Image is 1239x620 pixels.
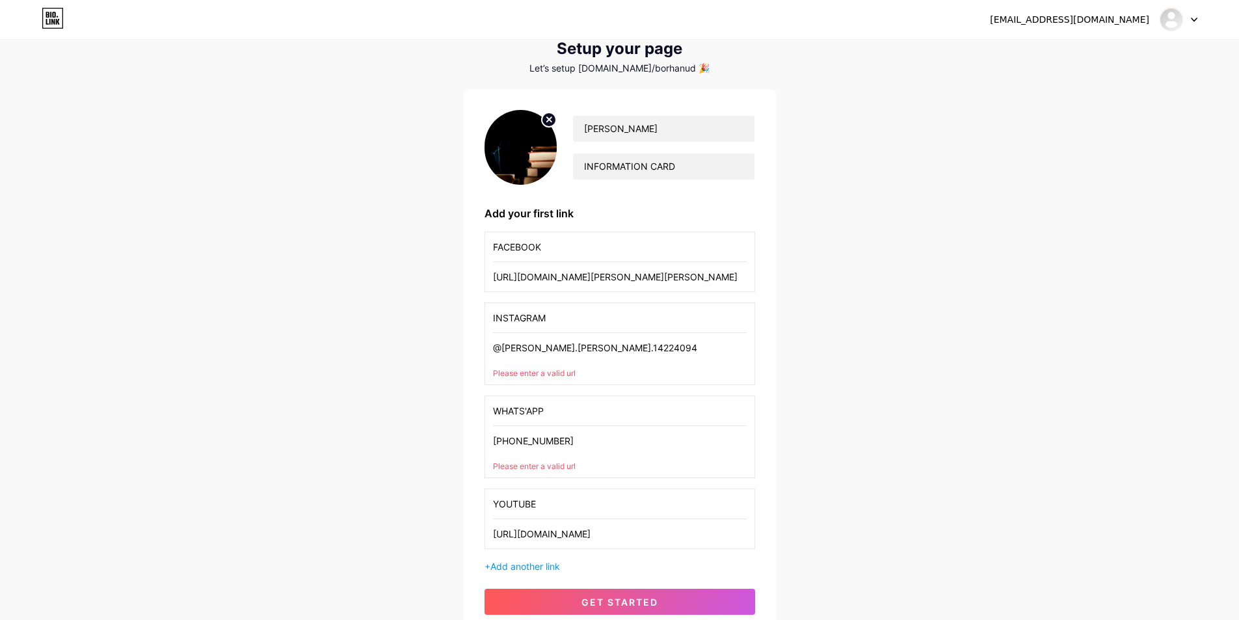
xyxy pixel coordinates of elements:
[493,519,747,548] input: URL (https://instagram.com/yourname)
[493,333,747,362] input: URL (https://instagram.com/yourname)
[493,461,747,472] div: Please enter a valid url
[573,154,754,180] input: bio
[485,110,557,185] img: profile pic
[485,589,755,615] button: get started
[485,206,755,221] div: Add your first link
[1159,7,1184,32] img: Borhan Uddin
[573,116,754,142] input: Your name
[493,489,747,519] input: Link name (My Instagram)
[493,368,747,379] div: Please enter a valid url
[493,303,747,332] input: Link name (My Instagram)
[464,63,776,74] div: Let’s setup [DOMAIN_NAME]/borhanud 🎉
[464,40,776,58] div: Setup your page
[485,559,755,573] div: +
[493,232,747,262] input: Link name (My Instagram)
[493,426,747,455] input: URL (https://instagram.com/yourname)
[990,13,1149,27] div: [EMAIL_ADDRESS][DOMAIN_NAME]
[490,561,560,572] span: Add another link
[581,597,658,608] span: get started
[493,262,747,291] input: URL (https://instagram.com/yourname)
[493,396,747,425] input: Link name (My Instagram)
